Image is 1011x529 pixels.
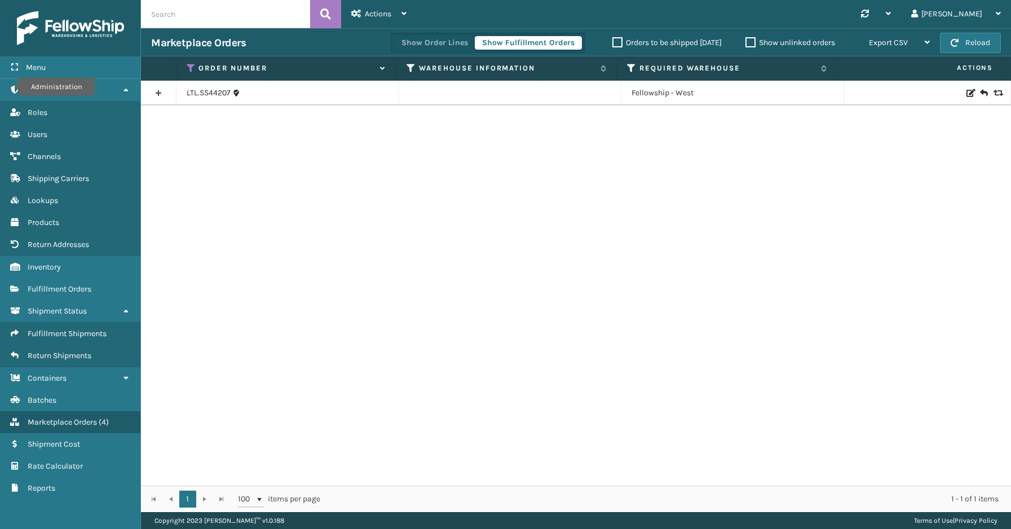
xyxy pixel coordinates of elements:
span: Fulfillment Orders [28,284,91,294]
div: | [914,512,997,529]
span: Shipment Cost [28,439,80,449]
span: Return Addresses [28,240,89,249]
span: Shipping Carriers [28,174,89,183]
a: LTL.SS44207 [187,87,231,99]
span: Roles [28,108,47,117]
a: Privacy Policy [955,517,997,524]
a: 1 [179,491,196,508]
span: Return Shipments [28,351,91,360]
label: Required Warehouse [639,63,815,73]
button: Show Fulfillment Orders [475,36,582,50]
span: Lookups [28,196,58,205]
span: items per page [238,491,320,508]
button: Reload [940,33,1001,53]
span: Inventory [28,262,61,272]
span: Actions [365,9,391,19]
span: Containers [28,373,67,383]
i: Replace [994,89,1000,97]
span: ( 4 ) [99,417,109,427]
span: Marketplace Orders [28,417,97,427]
div: 1 - 1 of 1 items [336,493,999,505]
label: Orders to be shipped [DATE] [612,38,722,47]
label: Show unlinked orders [745,38,835,47]
p: Copyright 2023 [PERSON_NAME]™ v 1.0.188 [154,512,284,529]
span: Actions [841,59,1000,77]
span: Fulfillment Shipments [28,329,107,338]
span: Menu [26,63,46,72]
button: Show Order Lines [394,36,475,50]
span: Batches [28,395,56,405]
a: Terms of Use [914,517,953,524]
td: Fellowship - West [621,81,844,105]
label: Order Number [198,63,374,73]
span: Export CSV [869,38,908,47]
span: Products [28,218,59,227]
i: Edit [966,89,973,97]
span: 100 [238,493,255,505]
span: Administration [28,85,81,95]
span: Rate Calculator [28,461,83,471]
span: Shipment Status [28,306,87,316]
span: Reports [28,483,55,493]
h3: Marketplace Orders [151,36,246,50]
i: Create Return Label [980,87,987,99]
label: Warehouse Information [419,63,595,73]
img: logo [17,11,124,45]
span: Channels [28,152,61,161]
span: Users [28,130,47,139]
